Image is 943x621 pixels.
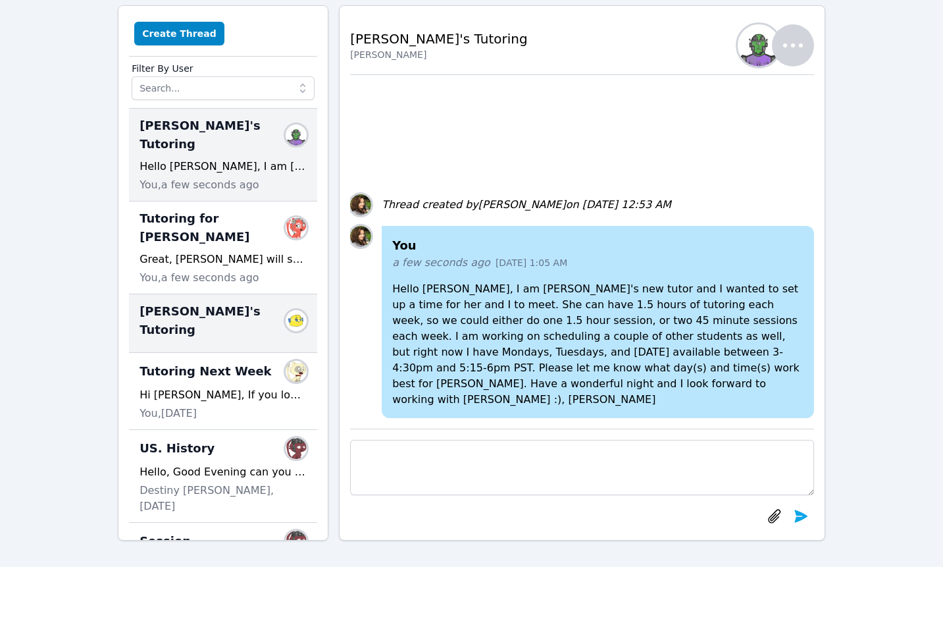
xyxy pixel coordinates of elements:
span: Tutoring for [PERSON_NAME] [140,209,291,246]
span: You, a few seconds ago [140,177,259,193]
span: [PERSON_NAME]'s Tutoring [140,117,291,153]
img: Destiny Nico Tirado [286,531,307,552]
div: Hello [PERSON_NAME], I am [PERSON_NAME]'s new tutor and I wanted to set up a time for her and I t... [140,159,307,175]
input: Search... [132,76,315,100]
div: Hello, Good Evening can you please let me know how the conversion chart works for the regents. I ... [140,464,307,480]
span: You, a few seconds ago [140,270,259,286]
img: Diana Carle [350,226,371,247]
div: Great, [PERSON_NAME] will see the sessions on his Airtutors homepage after I schedule them. I wil... [140,252,307,267]
span: a few seconds ago [392,255,490,271]
img: Kateryna Brik [286,310,307,331]
img: Iuliia Kalinina [738,24,780,67]
span: US. History [140,439,215,458]
span: You, [DATE] [140,406,197,421]
img: Iuliia Kalinina [286,124,307,146]
h2: [PERSON_NAME]'s Tutoring [350,30,528,48]
div: US. HistoryDestiny Nico TiradoHello, Good Evening can you please let me know how the conversion c... [129,430,317,523]
span: Session [140,532,191,551]
img: Kira Dubovska [286,361,307,382]
label: Filter By User [132,57,315,76]
span: Destiny [PERSON_NAME], [DATE] [140,483,307,514]
h4: You [392,236,803,255]
img: Destiny Nico Tirado [286,438,307,459]
div: [PERSON_NAME]'s TutoringIuliia KalininaHello [PERSON_NAME], I am [PERSON_NAME]'s new tutor and I ... [129,109,317,202]
div: Thread created by [PERSON_NAME] on [DATE] 12:53 AM [382,197,671,213]
img: Diana Carle [350,194,371,215]
span: [DATE] 1:05 AM [496,256,567,269]
div: SessionDestiny Nico TiradoMe and my mom were just talking and we were wondering if there's anyway... [129,523,317,616]
button: Iuliia Kalinina [746,24,814,67]
span: Tutoring Next Week [140,362,271,381]
div: Hi [PERSON_NAME], If you look on the white board, I provided help for you to answer you last ques... [140,387,307,403]
div: Tutoring for [PERSON_NAME]Yuliya ShekhtmanGreat, [PERSON_NAME] will see the sessions on his Airtu... [129,202,317,294]
p: Hello [PERSON_NAME], I am [PERSON_NAME]'s new tutor and I wanted to set up a time for her and I t... [392,281,803,408]
div: [PERSON_NAME]'s TutoringKateryna Brik [129,294,317,353]
div: Tutoring Next WeekKira DubovskaHi [PERSON_NAME], If you look on the white board, I provided help ... [129,353,317,430]
img: Yuliya Shekhtman [286,217,307,238]
span: [PERSON_NAME]'s Tutoring [140,302,291,339]
div: [PERSON_NAME] [350,48,528,61]
button: Create Thread [134,22,224,45]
